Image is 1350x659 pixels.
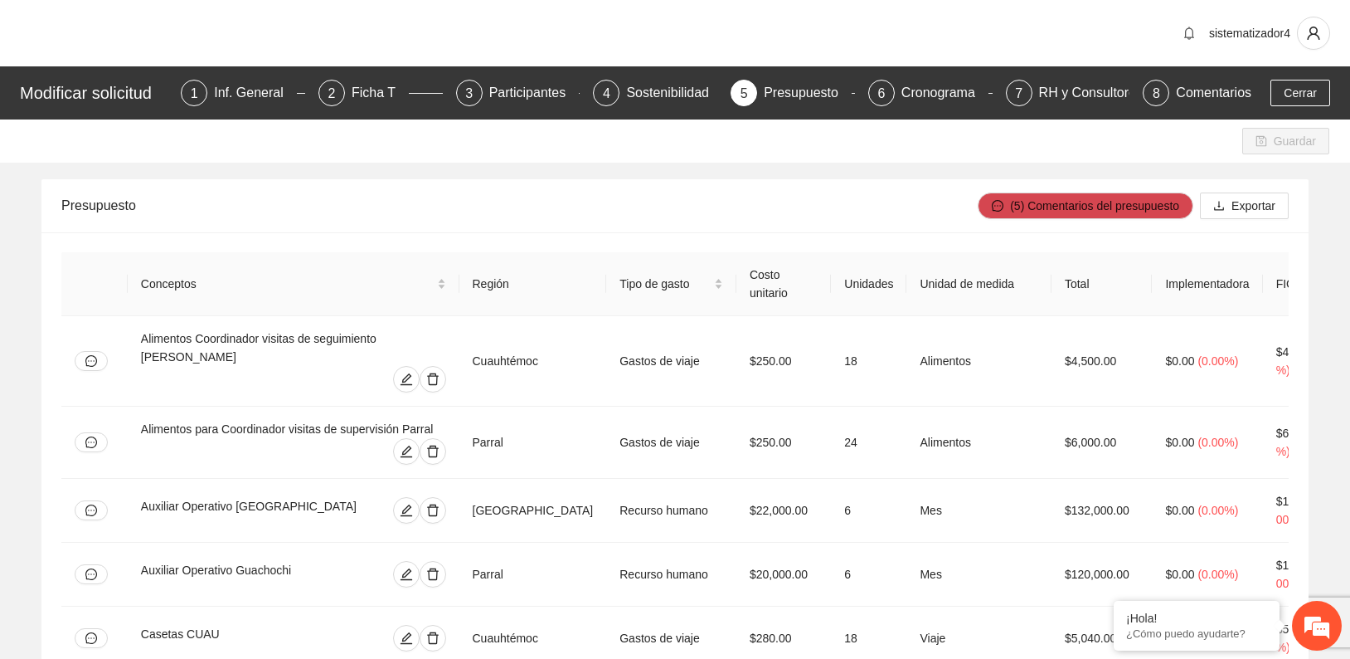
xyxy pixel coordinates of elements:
td: Gastos de viaje [606,316,736,407]
span: user [1298,26,1329,41]
span: ( 0.00% ) [1197,568,1238,581]
td: Recurso humano [606,479,736,543]
div: 6Cronograma [868,80,993,106]
button: edit [393,366,420,393]
th: Unidad de medida [906,252,1051,316]
button: delete [420,438,446,465]
div: Comentarios [1176,80,1251,106]
div: 1Inf. General [181,80,305,106]
span: delete [420,445,445,458]
div: Sostenibilidad [626,80,722,106]
td: 24 [831,407,906,479]
span: 2 [328,86,335,100]
th: Total [1051,252,1153,316]
p: ¿Cómo puedo ayudarte? [1126,627,1267,640]
td: $20,000.00 [736,543,831,607]
span: Conceptos [141,275,434,293]
td: $250.00 [736,316,831,407]
button: bell [1176,20,1202,46]
button: message [75,564,108,584]
div: 8Comentarios [1143,80,1251,106]
span: sistematizador4 [1209,27,1290,40]
td: $132,000.00 [1051,479,1153,543]
div: Auxiliar Operativo [GEOGRAPHIC_DATA] [141,497,375,524]
span: edit [394,373,419,386]
div: Alimentos Coordinador visitas de seguimiento [PERSON_NAME] [141,329,446,366]
div: 2Ficha T [318,80,443,106]
td: Recurso humano [606,543,736,607]
td: Alimentos [906,407,1051,479]
div: Presupuesto [764,80,852,106]
td: [GEOGRAPHIC_DATA] [459,479,607,543]
span: $0.00 [1165,354,1194,368]
span: 7 [1015,86,1022,100]
div: RH y Consultores [1039,80,1156,106]
button: delete [420,561,446,588]
td: Cuauhtémoc [459,316,607,407]
span: download [1213,200,1225,213]
span: edit [394,504,419,517]
span: edit [394,568,419,581]
th: Tipo de gasto [606,252,736,316]
td: $4,500.00 [1051,316,1153,407]
div: Alimentos para Coordinador visitas de supervisión Parral [141,420,446,438]
span: bell [1177,27,1202,40]
span: delete [420,504,445,517]
th: Implementadora [1152,252,1262,316]
button: delete [420,366,446,393]
div: Modificar solicitud [20,80,171,106]
span: delete [420,632,445,645]
td: $120,000.00 [1051,543,1153,607]
div: 3Participantes [456,80,580,106]
div: 5Presupuesto [731,80,855,106]
div: Casetas CUAU [141,625,306,652]
div: Presupuesto [61,182,978,229]
th: Conceptos [128,252,459,316]
span: 4 [603,86,610,100]
span: 1 [191,86,198,100]
button: message(5) Comentarios del presupuesto [978,193,1193,219]
span: $0.00 [1165,436,1194,449]
div: 4Sostenibilidad [593,80,717,106]
button: delete [420,497,446,524]
span: message [992,200,1003,213]
td: 6 [831,479,906,543]
div: ¡Hola! [1126,612,1267,625]
span: message [85,632,97,644]
div: Cronograma [901,80,988,106]
div: 7RH y Consultores [1006,80,1130,106]
span: delete [420,568,445,581]
span: message [85,505,97,516]
span: $132,000.00 [1276,495,1341,508]
th: Región [459,252,607,316]
span: edit [394,445,419,458]
td: 6 [831,543,906,607]
button: Cerrar [1270,80,1330,106]
td: $250.00 [736,407,831,479]
td: $6,000.00 [1051,407,1153,479]
td: Gastos de viaje [606,407,736,479]
span: $0.00 [1165,504,1194,517]
span: ( 0.00% ) [1197,504,1238,517]
td: Parral [459,407,607,479]
td: Parral [459,543,607,607]
button: saveGuardar [1242,128,1329,154]
span: ( 0.00% ) [1197,354,1238,368]
button: edit [393,625,420,652]
span: 5 [741,86,748,100]
span: ( 0.00% ) [1197,436,1238,449]
th: Unidades [831,252,906,316]
td: 18 [831,316,906,407]
span: 8 [1153,86,1160,100]
td: $22,000.00 [736,479,831,543]
span: 3 [465,86,473,100]
div: Auxiliar Operativo Guachochi [141,561,342,588]
div: Ficha T [352,80,409,106]
div: Participantes [489,80,580,106]
button: message [75,500,108,520]
td: Mes [906,543,1051,607]
span: delete [420,373,445,386]
button: edit [393,561,420,588]
span: $0.00 [1165,568,1194,581]
span: Cerrar [1284,84,1317,102]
